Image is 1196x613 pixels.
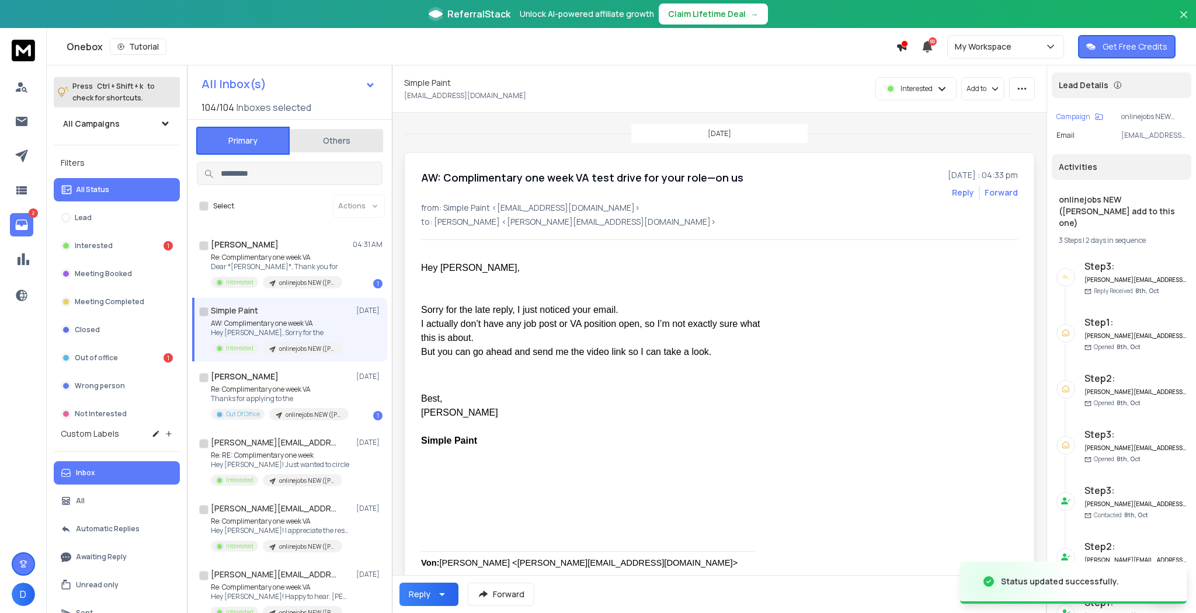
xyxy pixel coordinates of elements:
button: Close banner [1176,7,1191,35]
h1: All Inbox(s) [201,78,266,90]
p: [DATE] [356,306,383,315]
p: Meeting Completed [75,297,144,306]
p: onlinejobs NEW ([PERSON_NAME] add to this one) [279,542,335,551]
p: Meeting Booked [75,269,132,278]
p: from: Simple Paint <[EMAIL_ADDRESS][DOMAIN_NAME]> [421,202,1018,214]
div: Reply [409,588,430,600]
span: 8th, Oct [1135,287,1159,295]
p: Email [1056,131,1075,140]
button: Others [290,128,383,154]
button: Tutorial [110,39,166,55]
p: Closed [75,325,100,335]
p: 04:31 AM [353,240,383,249]
a: 2 [10,213,33,236]
p: Out of office [75,353,118,363]
h1: onlinejobs NEW ([PERSON_NAME] add to this one) [1059,194,1184,229]
p: Dear *[PERSON_NAME]*, Thank you for [211,262,342,271]
h1: [PERSON_NAME][EMAIL_ADDRESS][DOMAIN_NAME] [211,437,339,448]
div: 1 [164,353,173,363]
p: Re: Complimentary one week VA [211,517,351,526]
button: Lead [54,206,180,229]
button: Wrong person [54,374,180,398]
button: Not Interested [54,402,180,426]
span: ReferralStack [447,7,510,21]
p: Lead [75,213,92,222]
h6: Step 3 : [1084,483,1187,497]
p: [EMAIL_ADDRESS][DOMAIN_NAME] [1121,131,1187,140]
h1: [PERSON_NAME][EMAIL_ADDRESS][DOMAIN_NAME] [211,569,339,580]
div: Status updated successfully. [1001,576,1119,587]
span: 2 days in sequence [1086,235,1146,245]
h1: Simple Paint [404,77,451,89]
p: to: [PERSON_NAME] <[PERSON_NAME][EMAIL_ADDRESS][DOMAIN_NAME]> [421,216,1018,228]
p: My Workspace [955,41,1016,53]
p: [DATE] [356,504,383,513]
p: Interested [226,344,253,353]
p: Opened [1094,399,1141,407]
p: Awaiting Reply [76,552,127,562]
button: Meeting Completed [54,290,180,314]
p: [DATE] [708,129,731,138]
span: 8th, Oct [1124,511,1148,519]
p: Unlock AI-powered affiliate growth [520,8,654,20]
div: Hey [PERSON_NAME], Sorry for the late reply, I just noticed your email. I actually don’t have any... [421,261,762,359]
button: Get Free Credits [1078,35,1176,58]
p: Interested [75,241,113,250]
p: Add to [966,84,986,93]
div: | [1059,236,1184,245]
h1: All Campaigns [63,118,120,130]
p: Wrong person [75,381,125,391]
p: Interested [226,542,253,551]
h6: [PERSON_NAME][EMAIL_ADDRESS][DOMAIN_NAME] [1084,388,1187,396]
p: Interested [901,84,933,93]
p: Press to check for shortcuts. [72,81,155,104]
span: 50 [929,37,937,46]
div: 1 [373,279,383,288]
p: Get Free Credits [1103,41,1167,53]
p: AW: Complimentary one week VA [211,319,342,328]
span: 3 Steps [1059,235,1082,245]
button: D [12,583,35,606]
h6: Step 3 : [1084,427,1187,441]
p: Interested [226,278,253,287]
span: 104 / 104 [201,100,234,114]
h1: [PERSON_NAME] [211,239,279,250]
p: [DATE] [356,438,383,447]
p: Contacted [1094,511,1148,520]
button: Reply [399,583,458,606]
h6: Step 1 : [1084,315,1187,329]
p: Hey [PERSON_NAME], Sorry for the [211,328,342,337]
p: Inbox [76,468,95,478]
p: Not Interested [75,409,127,419]
p: Reply Received [1094,287,1159,295]
button: Out of office1 [54,346,180,370]
p: onlinejobs NEW ([PERSON_NAME] add to this one) [279,344,335,353]
p: onlinejobs NEW ([PERSON_NAME] add to this one) [279,476,335,485]
button: Unread only [54,573,180,597]
p: [DATE] : 04:33 pm [948,169,1018,181]
button: Reply [952,187,974,198]
p: Lead Details [1059,79,1108,91]
div: Onebox [67,39,896,55]
h6: [PERSON_NAME][EMAIL_ADDRESS][DOMAIN_NAME] [1084,444,1187,452]
button: Campaign [1056,112,1103,121]
button: Automatic Replies [54,517,180,541]
p: Interested [226,476,253,485]
button: Inbox [54,461,180,485]
p: All [76,496,85,506]
button: Forward [468,583,534,606]
h6: [PERSON_NAME][EMAIL_ADDRESS][DOMAIN_NAME] [1084,332,1187,340]
b: Von: [421,558,439,567]
p: Unread only [76,580,119,590]
button: All Inbox(s) [192,72,385,96]
p: [EMAIL_ADDRESS][DOMAIN_NAME] [404,91,526,100]
div: 1 [373,411,383,420]
div: Forward [985,187,1018,198]
h1: Simple Paint [211,305,258,316]
span: 8th, Oct [1117,399,1141,407]
p: onlinejobs NEW ([PERSON_NAME] add to this one) [279,278,335,287]
p: Out Of Office [226,410,260,419]
button: Primary [196,127,290,155]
